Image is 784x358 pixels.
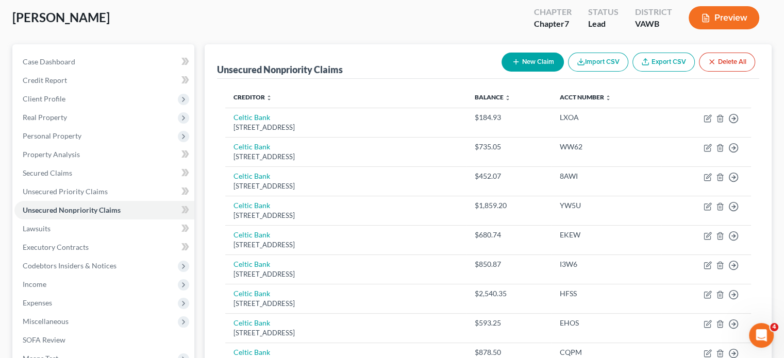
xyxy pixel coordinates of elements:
a: Balance unfold_more [475,93,511,101]
button: Preview [689,6,759,29]
div: [STREET_ADDRESS] [233,152,458,162]
a: Credit Report [14,71,194,90]
div: $593.25 [475,318,543,328]
a: Celtic Bank [233,260,270,268]
span: Property Analysis [23,150,80,159]
span: 4 [770,323,778,331]
div: $878.50 [475,347,543,357]
span: Lawsuits [23,224,51,233]
a: Creditor unfold_more [233,93,272,101]
div: [STREET_ADDRESS] [233,299,458,309]
a: Unsecured Priority Claims [14,182,194,201]
a: Executory Contracts [14,238,194,257]
div: $452.07 [475,171,543,181]
div: YW5U [560,200,653,211]
div: [STREET_ADDRESS] [233,123,458,132]
div: $184.93 [475,112,543,123]
a: Acct Number unfold_more [560,93,611,101]
div: LXOA [560,112,653,123]
a: Celtic Bank [233,142,270,151]
a: Celtic Bank [233,230,270,239]
button: Import CSV [568,53,628,72]
span: Income [23,280,46,288]
div: Lead [588,18,619,30]
div: [STREET_ADDRESS] [233,181,458,191]
iframe: Intercom live chat [749,323,774,348]
div: 8AWI [560,171,653,181]
span: Executory Contracts [23,243,89,251]
div: [STREET_ADDRESS] [233,211,458,220]
a: Celtic Bank [233,113,270,122]
span: [PERSON_NAME] [12,10,110,25]
a: Unsecured Nonpriority Claims [14,201,194,219]
div: EHOS [560,318,653,328]
div: [STREET_ADDRESS] [233,240,458,250]
a: Case Dashboard [14,53,194,71]
span: Miscellaneous [23,317,69,326]
a: SOFA Review [14,331,194,349]
span: Expenses [23,298,52,307]
a: Property Analysis [14,145,194,164]
div: [STREET_ADDRESS] [233,328,458,338]
div: EKEW [560,230,653,240]
div: CQPM [560,347,653,357]
div: $1,859.20 [475,200,543,211]
div: District [635,6,672,18]
span: Client Profile [23,94,65,103]
i: unfold_more [605,95,611,101]
button: New Claim [502,53,564,72]
div: I3W6 [560,259,653,269]
div: VAWB [635,18,672,30]
span: Unsecured Priority Claims [23,187,108,196]
span: Real Property [23,113,67,122]
span: Credit Report [23,76,67,84]
div: WW62 [560,142,653,152]
a: Lawsuits [14,219,194,238]
a: Celtic Bank [233,318,270,327]
button: Delete All [699,53,755,72]
a: Celtic Bank [233,289,270,298]
div: Chapter [534,18,572,30]
div: $735.05 [475,142,543,152]
a: Celtic Bank [233,348,270,356]
span: Case Dashboard [23,57,75,66]
i: unfold_more [505,95,511,101]
div: $680.74 [475,230,543,240]
div: HFSS [560,288,653,299]
div: $2,540.35 [475,288,543,299]
span: SOFA Review [23,335,65,344]
i: unfold_more [266,95,272,101]
a: Celtic Bank [233,201,270,210]
div: Status [588,6,619,18]
a: Export CSV [632,53,695,72]
a: Secured Claims [14,164,194,182]
div: [STREET_ADDRESS] [233,269,458,279]
span: Codebtors Insiders & Notices [23,261,116,270]
span: Personal Property [23,131,81,140]
div: Chapter [534,6,572,18]
span: Secured Claims [23,168,72,177]
div: Unsecured Nonpriority Claims [217,63,343,76]
span: 7 [564,19,569,28]
div: $850.87 [475,259,543,269]
a: Celtic Bank [233,172,270,180]
span: Unsecured Nonpriority Claims [23,206,121,214]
